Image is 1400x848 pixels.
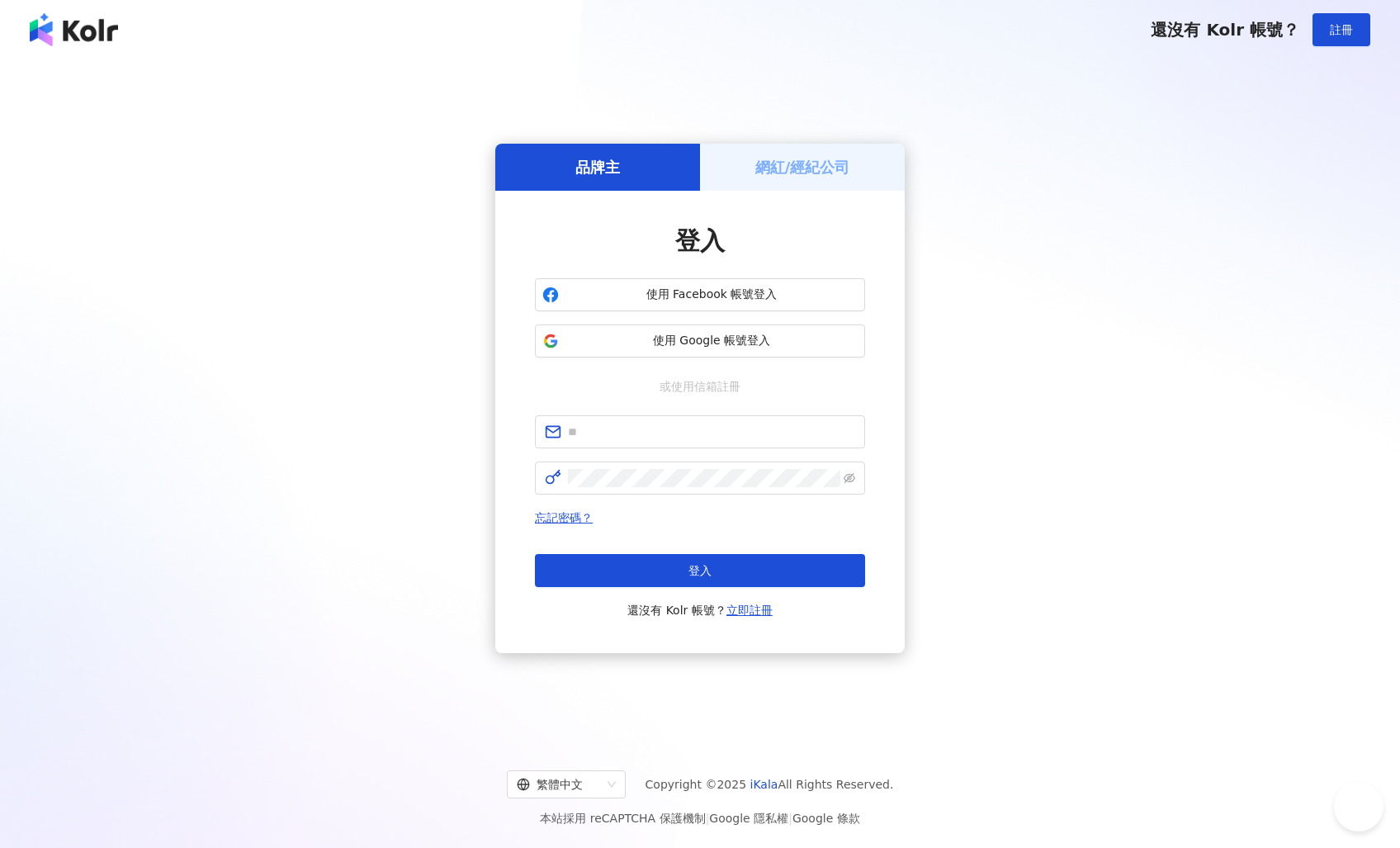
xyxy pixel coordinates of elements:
[755,157,850,178] h5: 網紅/經紀公司
[709,812,788,825] a: Google 隱私權
[648,377,752,396] span: 或使用信箱註冊
[688,564,712,577] span: 登入
[788,812,792,825] span: |
[1334,782,1383,831] iframe: Help Scout Beacon - Open
[792,812,860,825] a: Google 條款
[575,157,620,178] h5: 品牌主
[844,472,855,484] span: eye-invisible
[535,278,865,311] button: 使用 Facebook 帳號登入
[1312,13,1370,46] button: 註冊
[565,333,858,349] span: 使用 Google 帳號登入
[535,554,865,587] button: 登入
[750,778,778,791] a: iKala
[706,812,710,825] span: |
[517,771,601,798] div: 繁體中文
[1330,23,1353,36] span: 註冊
[535,511,593,524] a: 忘記密碼？
[726,604,773,617] a: 立即註冊
[535,325,865,358] button: 使用 Google 帳號登入
[627,600,773,620] span: 還沒有 Kolr 帳號？
[646,775,894,794] span: Copyright © 2025 All Rights Reserved.
[30,13,118,46] img: logo
[1151,20,1299,40] span: 還沒有 Kolr 帳號？
[565,287,858,303] span: 使用 Facebook 帳號登入
[675,226,725,255] span: 登入
[540,808,859,828] span: 本站採用 reCAPTCHA 保護機制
